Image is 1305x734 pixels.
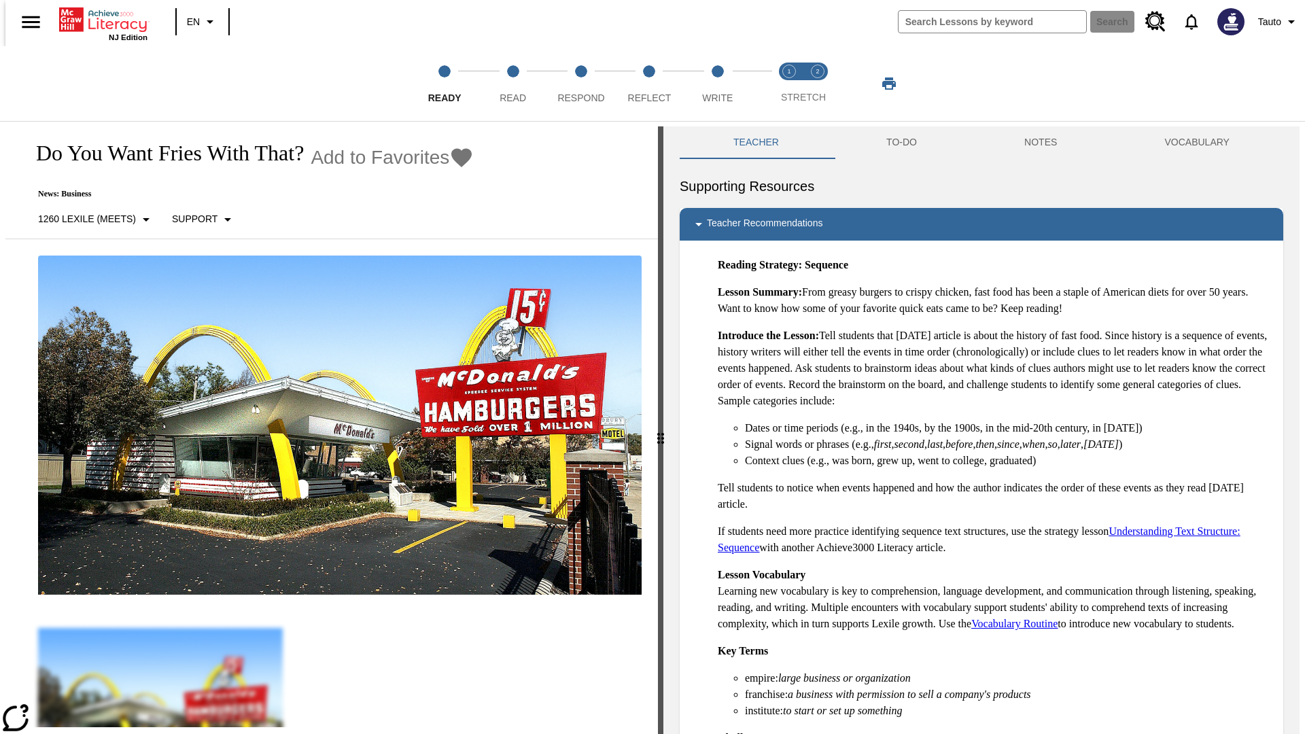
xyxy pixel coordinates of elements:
h1: Do You Want Fries With That? [22,141,304,166]
a: Vocabulary Routine [971,618,1058,629]
button: Language: EN, Select a language [181,10,224,34]
div: Teacher Recommendations [680,208,1283,241]
button: Teacher [680,126,833,159]
strong: Sequence [805,259,848,270]
p: Tell students to notice when events happened and how the author indicates the order of these even... [718,480,1272,512]
span: Add to Favorites [311,147,449,169]
em: later [1060,438,1081,450]
p: Teacher Recommendations [707,216,822,232]
text: 1 [787,68,790,75]
img: One of the first McDonald's stores, with the iconic red sign and golden arches. [38,256,642,595]
button: Print [867,71,911,96]
button: Stretch Respond step 2 of 2 [798,46,837,121]
div: Instructional Panel Tabs [680,126,1283,159]
button: Stretch Read step 1 of 2 [769,46,809,121]
li: Dates or time periods (e.g., in the 1940s, by the 1900s, in the mid-20th century, in [DATE]) [745,420,1272,436]
p: If students need more practice identifying sequence text structures, use the strategy lesson with... [718,523,1272,556]
p: 1260 Lexile (Meets) [38,212,136,226]
em: to start or set up something [783,705,903,716]
button: Scaffolds, Support [167,207,241,232]
button: Add to Favorites - Do You Want Fries With That? [311,145,474,169]
em: since [997,438,1020,450]
button: Read step 2 of 5 [473,46,552,121]
li: empire: [745,670,1272,686]
span: Write [702,92,733,103]
button: Profile/Settings [1253,10,1305,34]
input: search field [899,11,1086,33]
button: Select a new avatar [1209,4,1253,39]
p: News: Business [22,189,474,199]
strong: Lesson Summary: [718,286,802,298]
em: first [874,438,892,450]
span: EN [187,15,200,29]
em: a business with permission to sell a company's products [788,688,1031,700]
div: reading [5,126,658,727]
em: last [927,438,943,450]
img: Avatar [1217,8,1245,35]
a: Notifications [1174,4,1209,39]
span: Ready [428,92,462,103]
span: Reflect [628,92,672,103]
em: second [894,438,924,450]
a: Understanding Text Structure: Sequence [718,525,1240,553]
button: VOCABULARY [1111,126,1283,159]
strong: Reading Strategy: [718,259,802,270]
li: franchise: [745,686,1272,703]
em: [DATE] [1083,438,1119,450]
p: Tell students that [DATE] article is about the history of fast food. Since history is a sequence ... [718,328,1272,409]
p: From greasy burgers to crispy chicken, fast food has been a staple of American diets for over 50 ... [718,284,1272,317]
em: large business or organization [778,672,911,684]
span: NJ Edition [109,33,147,41]
span: Respond [557,92,604,103]
button: Respond step 3 of 5 [542,46,621,121]
button: Select Lexile, 1260 Lexile (Meets) [33,207,160,232]
button: Ready step 1 of 5 [405,46,484,121]
li: Signal words or phrases (e.g., , , , , , , , , , ) [745,436,1272,453]
p: Learning new vocabulary is key to comprehension, language development, and communication through ... [718,567,1272,632]
li: institute: [745,703,1272,719]
em: so [1048,438,1058,450]
button: Write step 5 of 5 [678,46,757,121]
span: STRETCH [781,92,826,103]
button: TO-DO [833,126,971,159]
span: Read [500,92,526,103]
div: Home [59,5,147,41]
button: Open side menu [11,2,51,42]
strong: Lesson Vocabulary [718,569,805,580]
button: Reflect step 4 of 5 [610,46,689,121]
span: Tauto [1258,15,1281,29]
strong: Introduce the Lesson: [718,330,819,341]
button: NOTES [971,126,1111,159]
p: Support [172,212,217,226]
a: Resource Center, Will open in new tab [1137,3,1174,40]
em: when [1022,438,1045,450]
div: Press Enter or Spacebar and then press right and left arrow keys to move the slider [658,126,663,734]
text: 2 [816,68,819,75]
strong: Key Terms [718,645,768,657]
em: then [975,438,994,450]
h6: Supporting Resources [680,175,1283,197]
div: activity [663,126,1300,734]
li: Context clues (e.g., was born, grew up, went to college, graduated) [745,453,1272,469]
em: before [945,438,973,450]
